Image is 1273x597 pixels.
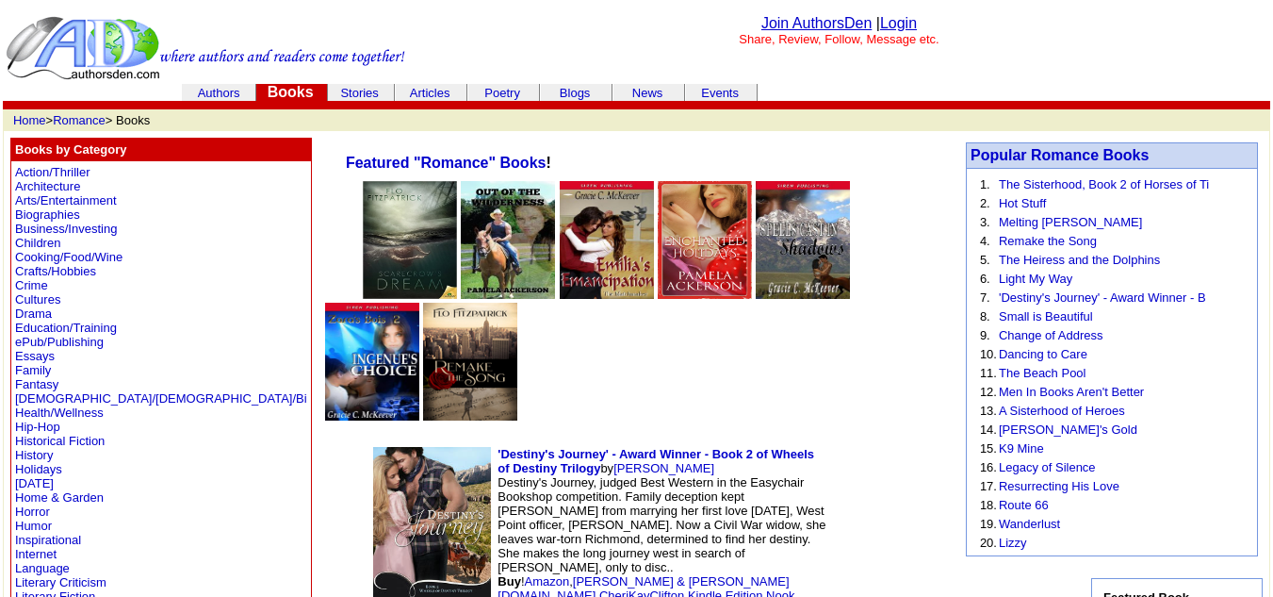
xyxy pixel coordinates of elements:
[325,172,326,181] img: cleardot.gif
[423,407,517,423] a: Remake the Song
[685,92,686,93] img: cleardot.gif
[980,517,997,531] font: 19.
[15,519,52,533] a: Humor
[980,234,990,248] font: 4.
[539,92,540,93] img: cleardot.gif
[999,517,1060,531] a: Wanderlust
[13,113,150,127] font: > > Books
[938,541,942,546] img: shim.gif
[15,448,53,462] a: History
[268,84,314,100] a: Books
[999,177,1209,191] a: The Sisterhood, Book 2 of Horses of Ti
[15,363,51,377] a: Family
[182,92,183,93] img: cleardot.gif
[999,536,1027,550] a: Lizzy
[560,86,591,100] a: Blogs
[363,181,457,299] img: 80556.jpg
[15,349,55,363] a: Essays
[999,441,1044,456] a: K9 Mine
[560,286,654,302] a: Emilia's Emancipation
[739,32,938,46] font: Share, Review, Follow, Message etc.
[15,193,117,207] a: Arts/Entertainment
[980,385,997,399] font: 12.
[980,423,997,437] font: 14.
[461,286,555,302] a: Out of the Wilderness
[15,505,50,519] a: Horror
[980,328,990,342] font: 9.
[999,253,1160,267] a: The Heiress and the Dolphins
[198,86,240,100] a: Authors
[701,86,739,100] a: Events
[15,142,126,157] b: Books by Category
[15,490,104,505] a: Home & Garden
[15,207,80,222] a: Biographies
[980,441,997,456] font: 15.
[53,113,106,127] a: Romance
[980,498,997,512] font: 18.
[999,290,1206,305] a: 'Destiny's Journey' - Award Winner - B
[15,476,54,490] a: [DATE]
[484,86,520,100] a: Poetry
[255,92,256,93] img: cleardot.gif
[15,321,117,335] a: Education/Training
[999,309,1093,323] a: Small is Beautiful
[980,272,990,286] font: 6.
[15,547,57,561] a: Internet
[980,536,997,550] font: 20.
[13,113,46,127] a: Home
[15,533,81,547] a: Inspirational
[15,292,60,307] a: Cultures
[15,165,90,179] a: Action/Thriller
[971,147,1149,163] a: Popular Romance Books
[980,479,997,493] font: 17.
[613,461,714,475] a: [PERSON_NAME]
[980,177,990,191] font: 1.
[15,406,104,420] a: Health/Wellness
[15,307,52,321] a: Drama
[980,253,990,267] font: 5.
[15,264,96,278] a: Crafts/Hobbies
[658,181,752,299] img: 80243.jpg
[880,15,917,31] a: Login
[15,250,122,264] a: Cooking/Food/Wine
[183,92,184,93] img: cleardot.gif
[15,236,60,250] a: Children
[466,92,467,93] img: cleardot.gif
[15,434,105,448] a: Historical Fiction
[980,460,997,474] font: 16.
[346,155,547,171] a: Featured "Romance" Books
[999,272,1072,286] a: Light My Way
[15,575,106,589] a: Literary Criticism
[999,479,1119,493] a: Resurrecting His Love
[999,347,1087,361] a: Dancing to Care
[999,215,1142,229] a: Melting [PERSON_NAME]
[1267,103,1268,108] img: cleardot.gif
[15,462,62,476] a: Holidays
[980,290,990,305] font: 7.
[756,286,850,302] a: Spells Cast In Shadows
[15,420,60,434] a: Hip-Hop
[980,215,990,229] font: 3.
[525,574,570,589] a: Amazon
[15,377,58,391] a: Fantasy
[15,391,307,406] a: [DEMOGRAPHIC_DATA]/[DEMOGRAPHIC_DATA]/Bi
[999,234,1097,248] a: Remake the Song
[658,286,752,302] a: Enchanted Holidays
[684,92,685,93] img: cleardot.gif
[461,181,555,299] img: 70860.jpg
[15,179,80,193] a: Architecture
[999,366,1086,380] a: The Beach Pool
[999,460,1096,474] a: Legacy of Silence
[999,196,1046,210] a: Hot Stuff
[560,181,654,299] img: 25181.jpg
[980,347,997,361] font: 10.
[761,15,872,31] a: Join AuthorsDen
[999,385,1144,399] a: Men In Books Aren't Better
[15,561,70,575] a: Language
[980,366,997,380] font: 11.
[757,92,758,93] img: cleardot.gif
[999,404,1125,418] a: A Sisterhood of Heroes
[325,407,419,423] a: Ingenue's Choice: Zara's Bois 2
